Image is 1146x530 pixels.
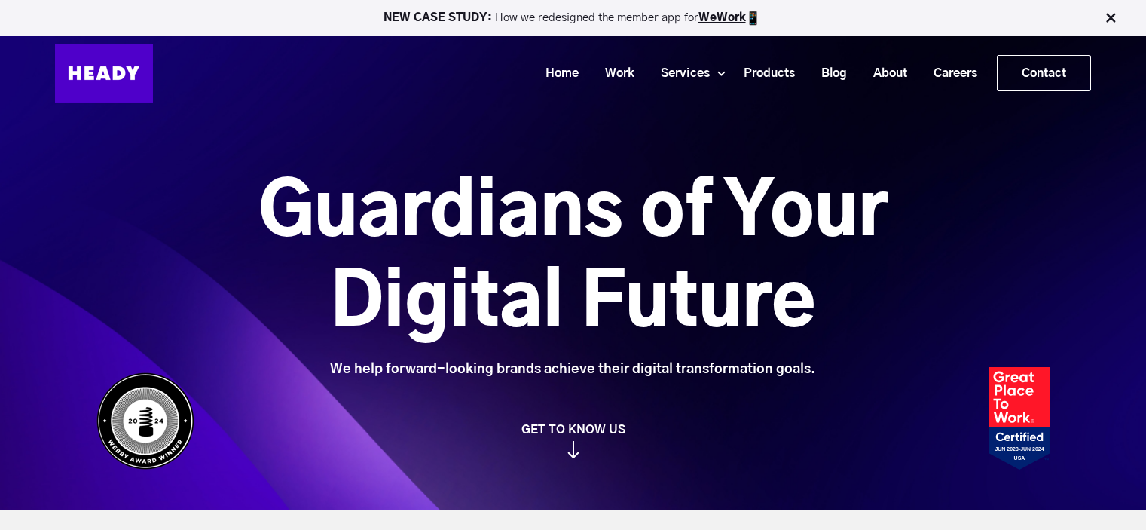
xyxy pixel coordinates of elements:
[586,60,642,87] a: Work
[168,55,1091,91] div: Navigation Menu
[854,60,915,87] a: About
[642,60,717,87] a: Services
[527,60,586,87] a: Home
[174,361,972,378] div: We help forward-looking brands achieve their digital transformation goals.
[7,11,1139,26] p: How we redesigned the member app for
[89,422,1057,458] a: GET TO KNOW US
[698,12,746,23] a: WeWork
[567,441,579,458] img: arrow_down
[725,60,802,87] a: Products
[802,60,854,87] a: Blog
[989,367,1050,470] img: Heady_2023_Certification_Badge
[998,56,1090,90] a: Contact
[174,168,972,349] h1: Guardians of Your Digital Future
[384,12,495,23] strong: NEW CASE STUDY:
[746,11,761,26] img: app emoji
[55,44,153,103] img: Heady_Logo_Web-01 (1)
[1103,11,1118,26] img: Close Bar
[915,60,985,87] a: Careers
[96,372,194,470] img: Heady_WebbyAward_Winner-4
